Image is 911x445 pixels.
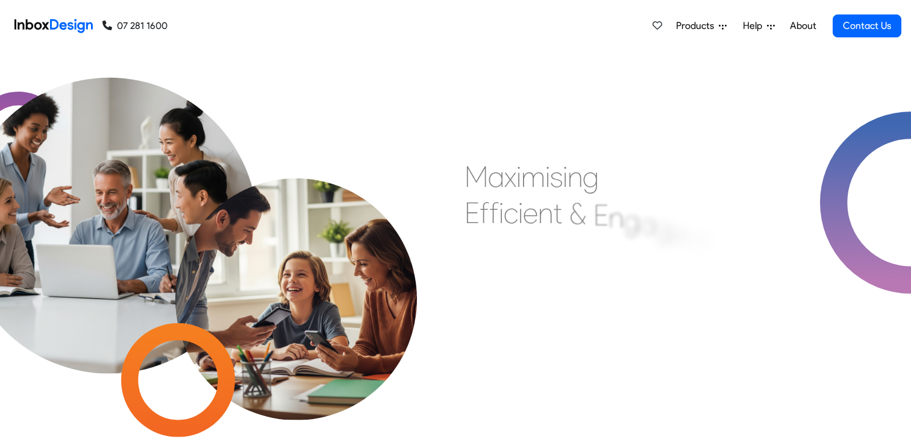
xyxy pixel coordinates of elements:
[545,159,550,195] div: i
[499,195,504,231] div: i
[145,118,447,420] img: parents_with_child.png
[671,14,731,38] a: Products
[569,195,586,232] div: &
[488,159,504,195] div: a
[521,159,545,195] div: m
[672,215,687,251] div: e
[516,159,521,195] div: i
[593,197,609,233] div: E
[743,19,767,33] span: Help
[518,195,523,231] div: i
[523,195,538,231] div: e
[465,159,757,339] div: Maximising Efficient & Engagement, Connecting Schools, Families, and Students.
[624,202,640,238] div: g
[687,221,712,257] div: m
[786,14,819,38] a: About
[583,159,599,195] div: g
[833,14,901,37] a: Contact Us
[712,227,727,264] div: e
[504,159,516,195] div: x
[550,159,563,195] div: s
[609,199,624,235] div: n
[738,14,780,38] a: Help
[465,195,480,231] div: E
[563,159,568,195] div: i
[465,159,488,195] div: M
[568,159,583,195] div: n
[480,195,489,231] div: f
[538,195,553,231] div: n
[656,210,672,246] div: g
[102,19,167,33] a: 07 281 1600
[504,195,518,231] div: c
[489,195,499,231] div: f
[676,19,719,33] span: Products
[640,206,656,242] div: a
[553,195,562,231] div: t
